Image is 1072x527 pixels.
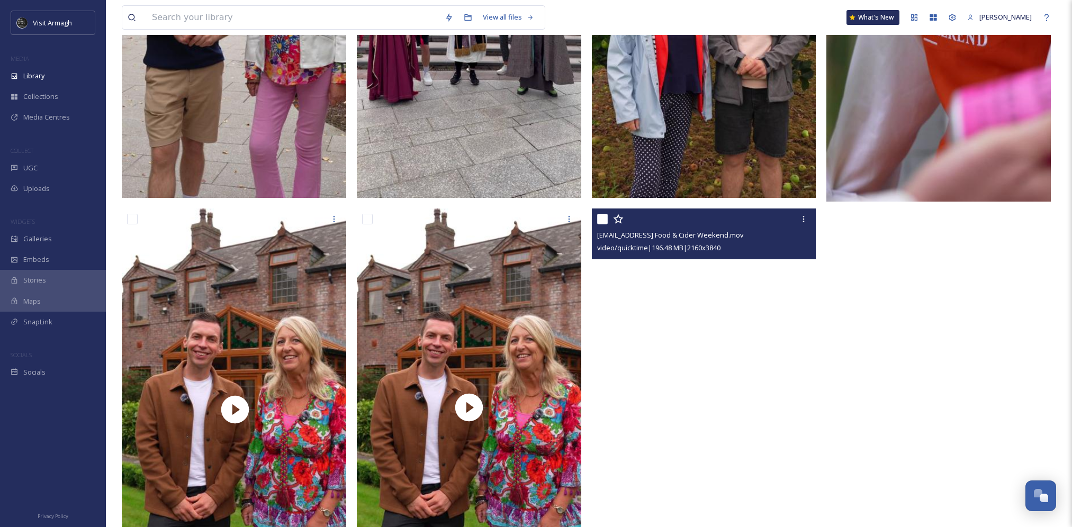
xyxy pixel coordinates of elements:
[11,351,32,359] span: SOCIALS
[597,230,743,240] span: [EMAIL_ADDRESS] Food & Cider Weekend.mov
[979,12,1032,22] span: [PERSON_NAME]
[23,184,50,194] span: Uploads
[23,275,46,285] span: Stories
[23,112,70,122] span: Media Centres
[38,509,68,522] a: Privacy Policy
[11,147,33,155] span: COLLECT
[1025,480,1056,511] button: Open Chat
[11,54,29,62] span: MEDIA
[23,163,38,173] span: UGC
[597,243,720,252] span: video/quicktime | 196.48 MB | 2160 x 3840
[33,18,72,28] span: Visit Armagh
[23,71,44,81] span: Library
[23,317,52,327] span: SnapLink
[23,367,46,377] span: Socials
[11,217,35,225] span: WIDGETS
[38,513,68,520] span: Privacy Policy
[478,7,539,28] a: View all files
[17,17,28,28] img: THE-FIRST-PLACE-VISIT-ARMAGH.COM-BLACK.jpg
[23,255,49,265] span: Embeds
[23,296,41,306] span: Maps
[846,10,899,25] a: What's New
[147,6,439,29] input: Search your library
[23,92,58,102] span: Collections
[962,7,1037,28] a: [PERSON_NAME]
[23,234,52,244] span: Galleries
